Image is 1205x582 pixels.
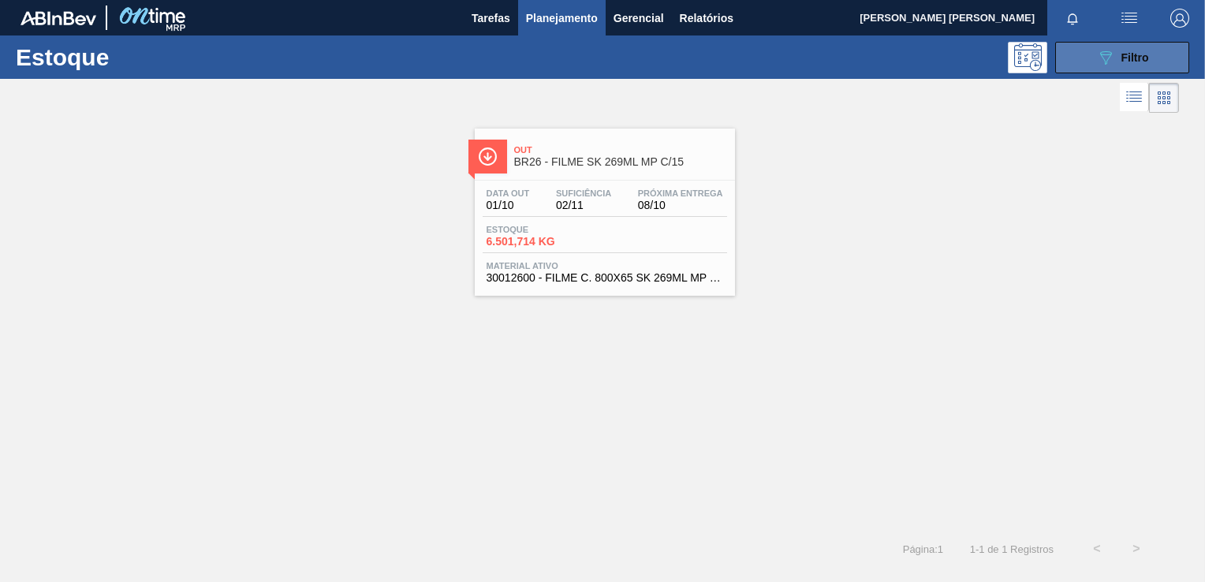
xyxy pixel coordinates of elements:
span: Tarefas [472,9,510,28]
span: 30012600 - FILME C. 800X65 SK 269ML MP C15 429 [487,272,723,284]
span: Gerencial [614,9,664,28]
span: Planejamento [526,9,598,28]
h1: Estoque [16,48,242,66]
span: Material ativo [487,261,723,270]
span: BR26 - FILME SK 269ML MP C/15 [514,156,727,168]
button: Filtro [1055,42,1189,73]
span: 6.501,714 KG [487,236,597,248]
span: Estoque [487,225,597,234]
span: Out [514,145,727,155]
span: Próxima Entrega [638,188,723,198]
span: Relatórios [680,9,733,28]
a: ÍconeOutBR26 - FILME SK 269ML MP C/15Data out01/10Suficiência02/11Próxima Entrega08/10Estoque6.50... [463,117,743,296]
button: < [1077,529,1117,569]
img: TNhmsLtSVTkK8tSr43FrP2fwEKptu5GPRR3wAAAABJRU5ErkJggg== [21,11,96,25]
img: userActions [1120,9,1139,28]
span: 01/10 [487,200,530,211]
button: > [1117,529,1156,569]
button: Notificações [1047,7,1098,29]
span: Filtro [1121,51,1149,64]
div: Visão em Lista [1120,83,1149,113]
div: Pogramando: nenhum usuário selecionado [1008,42,1047,73]
span: Página : 1 [903,543,943,555]
span: 02/11 [556,200,611,211]
img: Logout [1170,9,1189,28]
span: 1 - 1 de 1 Registros [967,543,1054,555]
span: 08/10 [638,200,723,211]
div: Visão em Cards [1149,83,1179,113]
img: Ícone [478,147,498,166]
span: Suficiência [556,188,611,198]
span: Data out [487,188,530,198]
